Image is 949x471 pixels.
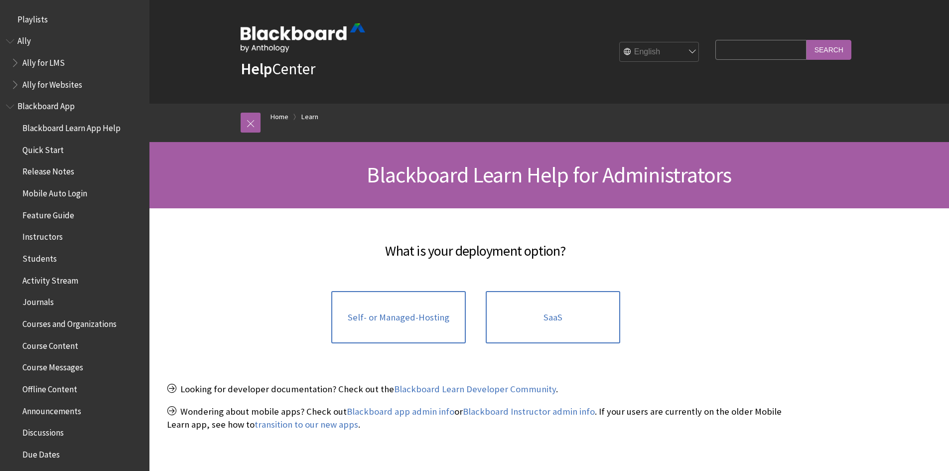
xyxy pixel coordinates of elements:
[22,337,78,351] span: Course Content
[347,406,454,418] a: Blackboard app admin info
[486,291,620,344] a: SaaS
[348,312,449,323] span: Self- or Managed-Hosting
[17,98,75,112] span: Blackboard App
[22,272,78,286] span: Activity Stream
[6,33,143,93] nav: Book outline for Anthology Ally Help
[271,111,288,123] a: Home
[167,405,785,431] p: Wondering about mobile apps? Check out or . If your users are currently on the older Mobile Learn...
[255,419,358,431] a: transition to our new apps
[241,23,365,52] img: Blackboard by Anthology
[22,315,117,329] span: Courses and Organizations
[22,76,82,90] span: Ally for Websites
[167,228,785,261] h2: What is your deployment option?
[22,446,60,460] span: Due Dates
[367,161,731,188] span: Blackboard Learn Help for Administrators
[6,11,143,28] nav: Book outline for Playlists
[17,11,48,24] span: Playlists
[22,120,121,133] span: Blackboard Learn App Help
[22,54,65,68] span: Ally for LMS
[22,359,83,373] span: Course Messages
[463,406,595,418] a: Blackboard Instructor admin info
[17,33,31,46] span: Ally
[22,229,63,242] span: Instructors
[22,381,77,394] span: Offline Content
[22,207,74,220] span: Feature Guide
[331,291,466,344] a: Self- or Managed-Hosting
[807,40,851,59] input: Search
[167,383,785,396] p: Looking for developer documentation? Check out the .
[22,142,64,155] span: Quick Start
[22,294,54,308] span: Journals
[22,424,64,438] span: Discussions
[22,250,57,264] span: Students
[620,42,699,62] select: Site Language Selector
[301,111,318,123] a: Learn
[22,403,81,416] span: Announcements
[241,59,315,79] a: HelpCenter
[394,383,556,395] a: Blackboard Learn Developer Community
[22,163,74,177] span: Release Notes
[22,185,87,198] span: Mobile Auto Login
[543,312,562,323] span: SaaS
[241,59,272,79] strong: Help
